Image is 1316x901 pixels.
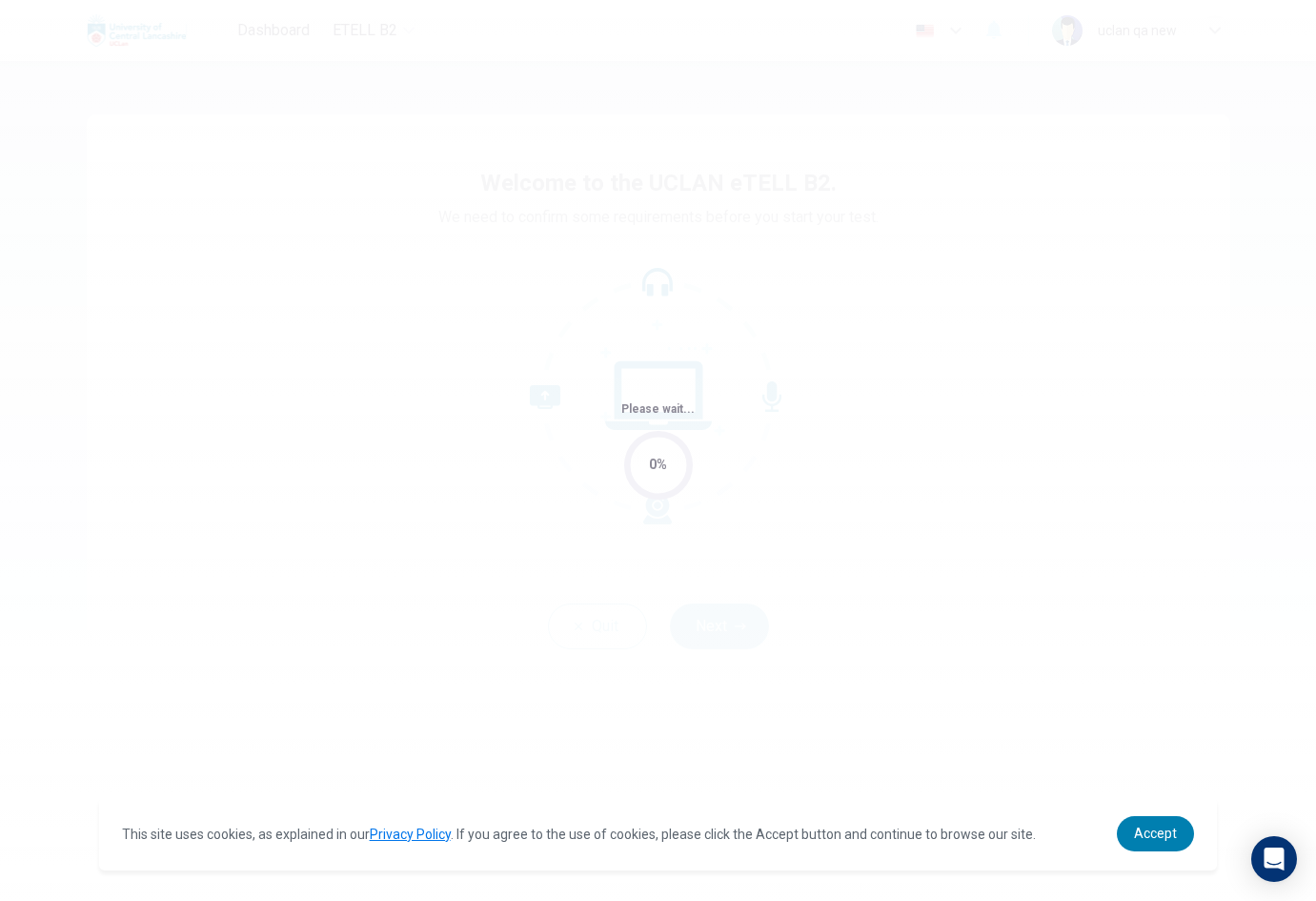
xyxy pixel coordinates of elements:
span: Accept [1134,826,1177,841]
div: Open Intercom Messenger [1251,836,1297,882]
div: 0% [649,454,667,476]
a: dismiss cookie message [1117,816,1194,851]
a: Privacy Policy [370,827,451,842]
span: Please wait... [621,402,695,416]
span: This site uses cookies, as explained in our . If you agree to the use of cookies, please click th... [122,827,1036,842]
div: cookieconsent [99,797,1218,870]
